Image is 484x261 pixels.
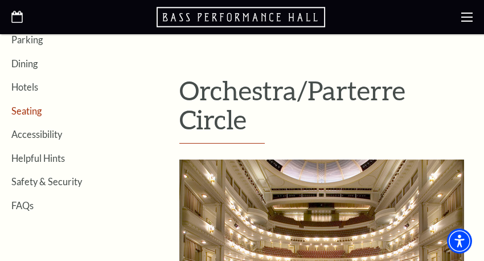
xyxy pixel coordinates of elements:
a: Hotels [11,81,38,92]
a: Parking [11,34,43,45]
div: Accessibility Menu [447,229,472,254]
a: FAQs [11,200,34,211]
a: Orchestra/Parterre Circle Seating Map - open in a new tab [179,241,464,254]
a: Accessibility [11,129,62,140]
a: Open this option [157,6,327,28]
a: Safety & Security [11,176,82,187]
a: Seating [11,105,42,116]
a: Helpful Hints [11,153,65,164]
a: Dining [11,58,38,69]
span: Orchestra Parterre Circle [179,12,459,36]
a: Open this option [11,11,23,24]
h1: Orchestra/Parterre Circle [179,76,473,144]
